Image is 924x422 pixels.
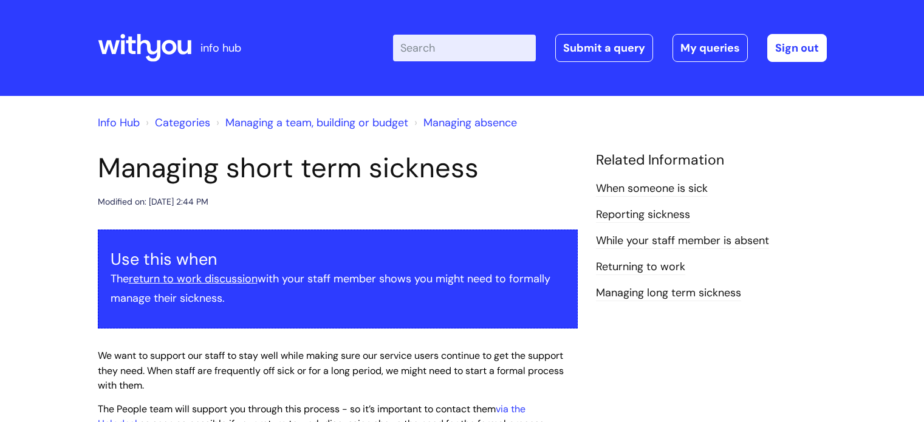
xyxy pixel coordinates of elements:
a: return to work discussion [129,271,258,286]
a: Returning to work [596,259,685,275]
a: Submit a query [555,34,653,62]
a: Managing long term sickness [596,285,741,301]
h4: Related Information [596,152,827,169]
a: Sign out [767,34,827,62]
input: Search [393,35,536,61]
a: Reporting sickness [596,207,690,223]
li: Managing absence [411,113,517,132]
span: We want to support our staff to stay well while making sure our service users continue to get the... [98,349,564,392]
div: Modified on: [DATE] 2:44 PM [98,194,208,209]
li: Solution home [143,113,210,132]
a: While‌ ‌your‌ ‌staff‌ ‌member‌ ‌is‌ ‌absent‌ [596,233,769,249]
h3: Use this when [111,250,565,269]
a: Info Hub [98,115,140,130]
li: Managing a team, building or budget [213,113,408,132]
a: Managing absence [423,115,517,130]
h1: Managing short term sickness [98,152,578,185]
a: My queries [672,34,748,62]
a: Categories [155,115,210,130]
a: When someone is sick [596,181,708,197]
div: | - [393,34,827,62]
a: Managing a team, building or budget [225,115,408,130]
p: The with your staff member shows you might need to formally manage their sickness. [111,269,565,308]
p: info hub [200,38,241,58]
